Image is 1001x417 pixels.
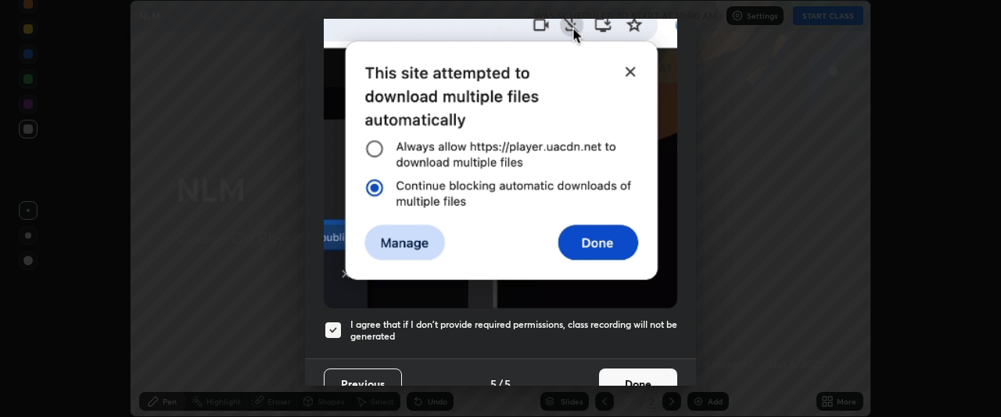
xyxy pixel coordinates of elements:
button: Done [599,368,677,400]
h4: / [498,376,503,392]
h5: I agree that if I don't provide required permissions, class recording will not be generated [350,318,677,343]
button: Previous [324,368,402,400]
h4: 5 [490,376,497,392]
h4: 5 [504,376,511,392]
